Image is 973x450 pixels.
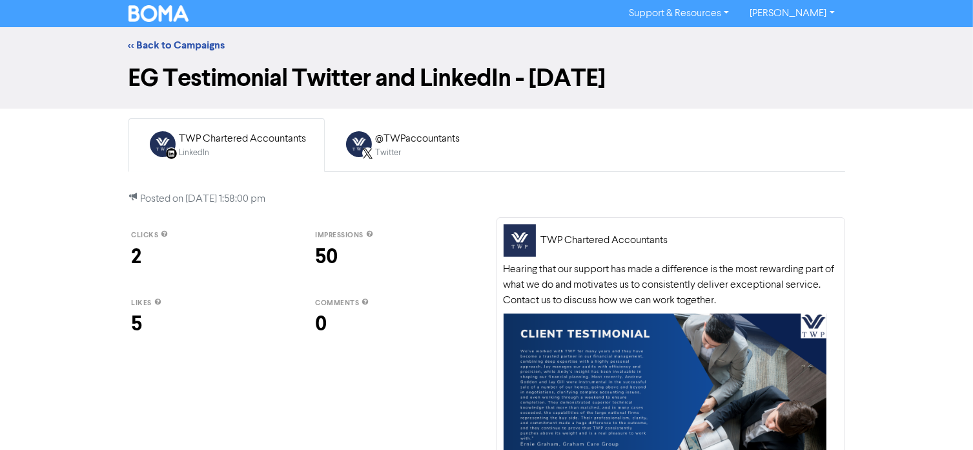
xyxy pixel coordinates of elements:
div: 5 [132,308,290,339]
img: LINKEDIN [150,131,176,157]
div: TWP Chartered Accountants [179,131,307,147]
img: TWITTER [346,131,372,157]
span: comments [316,299,360,308]
a: Support & Resources [619,3,739,24]
div: 0 [316,308,474,339]
img: BOMA Logo [128,5,189,22]
span: likes [132,299,152,308]
span: impressions [316,231,364,240]
iframe: Chat Widget [908,388,973,450]
div: @TWPaccountants [376,131,460,147]
div: Twitter [376,147,460,159]
div: LinkedIn [179,147,307,159]
a: << Back to Campaigns [128,39,225,52]
div: 2 [132,241,290,272]
div: TWP Chartered Accountants [541,233,668,248]
div: 50 [316,241,474,272]
div: Hearing that our support has made a difference is the most rewarding part of what we do and motiv... [504,262,838,308]
span: clicks [132,231,159,240]
p: Posted on [DATE] 1:58:00 pm [128,191,845,207]
img: twp_chartered_accountants_logo [504,224,536,257]
a: [PERSON_NAME] [739,3,845,24]
h1: EG Testimonial Twitter and LinkedIn - [DATE] [128,63,845,93]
